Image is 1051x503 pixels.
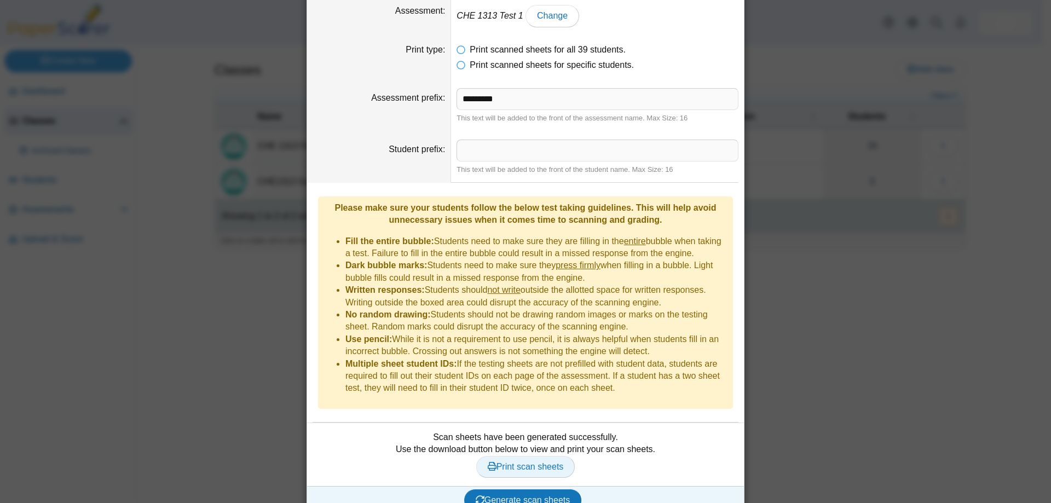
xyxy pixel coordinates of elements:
[345,259,727,284] li: Students need to make sure they when filling in a bubble. Light bubble fills could result in a mi...
[395,6,446,15] label: Assessment
[457,113,738,123] div: This text will be added to the front of the assessment name. Max Size: 16
[470,60,634,70] span: Print scanned sheets for specific students.
[345,334,392,344] b: Use pencil:
[457,11,523,20] em: CHE 1313 Test 1
[334,203,716,224] b: Please make sure your students follow the below test taking guidelines. This will help avoid unne...
[624,236,646,246] u: entire
[525,5,579,27] a: Change
[537,11,568,20] span: Change
[487,285,520,294] u: not write
[345,236,434,246] b: Fill the entire bubble:
[406,45,445,54] label: Print type
[457,165,738,175] div: This text will be added to the front of the student name. Max Size: 16
[345,359,457,368] b: Multiple sheet student IDs:
[345,309,727,333] li: Students should not be drawing random images or marks on the testing sheet. Random marks could di...
[556,261,600,270] u: press firmly
[476,456,575,478] a: Print scan sheets
[345,358,727,395] li: If the testing sheets are not prefilled with student data, students are required to fill out thei...
[345,284,727,309] li: Students should outside the allotted space for written responses. Writing outside the boxed area ...
[345,235,727,260] li: Students need to make sure they are filling in the bubble when taking a test. Failure to fill in ...
[313,431,738,478] div: Scan sheets have been generated successfully. Use the download button below to view and print you...
[389,144,445,154] label: Student prefix
[488,462,564,471] span: Print scan sheets
[470,45,626,54] span: Print scanned sheets for all 39 students.
[345,285,425,294] b: Written responses:
[371,93,445,102] label: Assessment prefix
[345,333,727,358] li: While it is not a requirement to use pencil, it is always helpful when students fill in an incorr...
[345,310,431,319] b: No random drawing:
[345,261,427,270] b: Dark bubble marks:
